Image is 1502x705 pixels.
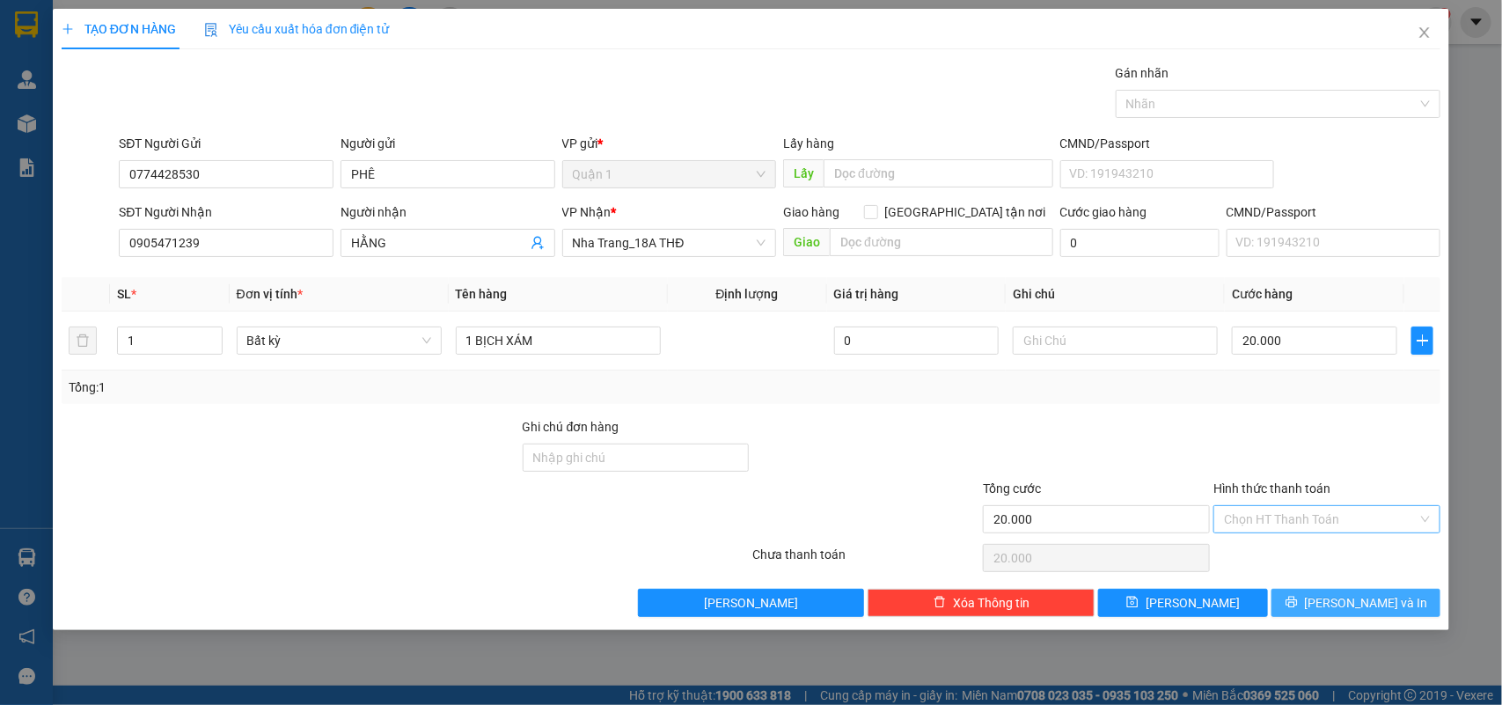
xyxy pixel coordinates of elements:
[834,327,1000,355] input: 0
[830,228,1053,256] input: Dọc đường
[783,205,839,219] span: Giao hàng
[1418,26,1432,40] span: close
[716,287,779,301] span: Định lượng
[341,134,555,153] div: Người gửi
[562,205,612,219] span: VP Nhận
[834,287,899,301] span: Giá trị hàng
[523,444,750,472] input: Ghi chú đơn hàng
[704,593,798,613] span: [PERSON_NAME]
[456,287,508,301] span: Tên hàng
[119,202,333,222] div: SĐT Người Nhận
[62,22,176,36] span: TẠO ĐƠN HÀNG
[1006,277,1225,312] th: Ghi chú
[523,420,619,434] label: Ghi chú đơn hàng
[573,230,766,256] span: Nha Trang_18A THĐ
[573,161,766,187] span: Quận 1
[108,26,174,108] b: Gửi khách hàng
[983,481,1041,496] span: Tổng cước
[824,159,1053,187] input: Dọc đường
[1227,202,1441,222] div: CMND/Passport
[751,545,982,576] div: Chưa thanh toán
[1060,229,1220,257] input: Cước giao hàng
[638,589,865,617] button: [PERSON_NAME]
[1146,593,1240,613] span: [PERSON_NAME]
[204,22,390,36] span: Yêu cầu xuất hóa đơn điện tử
[148,84,242,106] li: (c) 2017
[1305,593,1428,613] span: [PERSON_NAME] và In
[868,589,1095,617] button: deleteXóa Thông tin
[1126,596,1139,610] span: save
[247,327,431,354] span: Bất kỳ
[1271,589,1440,617] button: printer[PERSON_NAME] và In
[1286,596,1298,610] span: printer
[117,287,131,301] span: SL
[1060,205,1147,219] label: Cước giao hàng
[783,228,830,256] span: Giao
[456,327,661,355] input: VD: Bàn, Ghế
[69,327,97,355] button: delete
[1060,134,1275,153] div: CMND/Passport
[531,236,545,250] span: user-add
[1213,481,1330,496] label: Hình thức thanh toán
[1013,327,1218,355] input: Ghi Chú
[237,287,303,301] span: Đơn vị tính
[204,23,218,37] img: icon
[1412,334,1432,348] span: plus
[62,23,74,35] span: plus
[562,134,777,153] div: VP gửi
[953,593,1029,613] span: Xóa Thông tin
[783,159,824,187] span: Lấy
[341,202,555,222] div: Người nhận
[119,134,333,153] div: SĐT Người Gửi
[878,202,1053,222] span: [GEOGRAPHIC_DATA] tận nơi
[934,596,946,610] span: delete
[1232,287,1293,301] span: Cước hàng
[1411,327,1433,355] button: plus
[783,136,834,151] span: Lấy hàng
[1400,9,1449,58] button: Close
[22,114,97,227] b: Phương Nam Express
[191,22,233,64] img: logo.jpg
[1116,66,1169,80] label: Gán nhãn
[1098,589,1267,617] button: save[PERSON_NAME]
[69,378,581,397] div: Tổng: 1
[148,67,242,81] b: [DOMAIN_NAME]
